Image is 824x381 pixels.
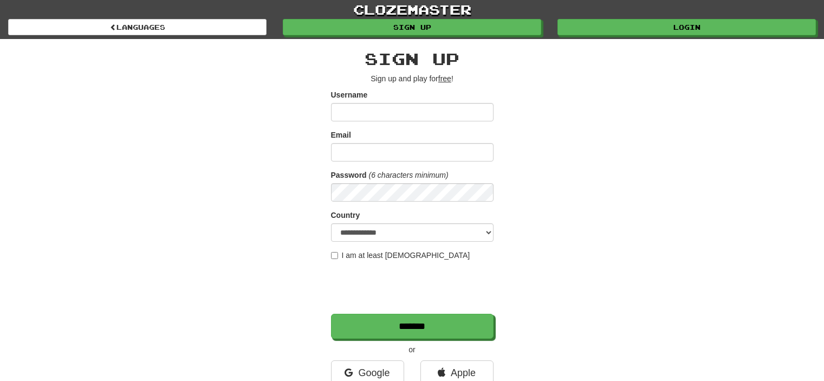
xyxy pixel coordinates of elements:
[331,170,367,180] label: Password
[8,19,267,35] a: Languages
[331,89,368,100] label: Username
[331,50,494,68] h2: Sign up
[331,250,470,261] label: I am at least [DEMOGRAPHIC_DATA]
[331,266,496,308] iframe: reCAPTCHA
[283,19,541,35] a: Sign up
[331,73,494,84] p: Sign up and play for !
[331,344,494,355] p: or
[438,74,451,83] u: free
[557,19,816,35] a: Login
[331,130,351,140] label: Email
[331,252,338,259] input: I am at least [DEMOGRAPHIC_DATA]
[369,171,449,179] em: (6 characters minimum)
[331,210,360,221] label: Country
